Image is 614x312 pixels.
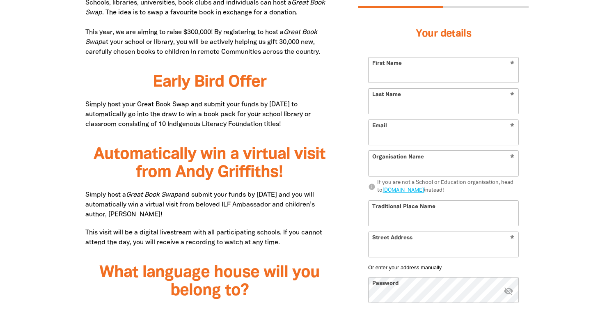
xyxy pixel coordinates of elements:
h3: Your details [368,18,519,50]
em: Great Book Swap [85,30,317,45]
p: This visit will be a digital livestream with all participating schools. If you cannot attend the ... [85,228,334,248]
p: Simply host a and submit your funds by [DATE] and you will automatically win a virtual visit from... [85,190,334,220]
span: Early Bird Offer [153,75,266,90]
a: [DOMAIN_NAME] [383,188,424,193]
button: visibility_off [504,286,513,297]
div: If you are not a School or Education organisation, head to instead! [377,179,519,195]
i: info [368,184,376,191]
p: Simply host your Great Book Swap and submit your funds by [DATE] to automatically go into the dra... [85,100,334,129]
i: Hide password [504,286,513,296]
button: Or enter your address manually [368,264,519,271]
em: Great Book Swap [126,192,178,198]
span: Automatically win a virtual visit from Andy Griffiths! [94,147,325,180]
span: What language house will you belong to? [99,265,320,298]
